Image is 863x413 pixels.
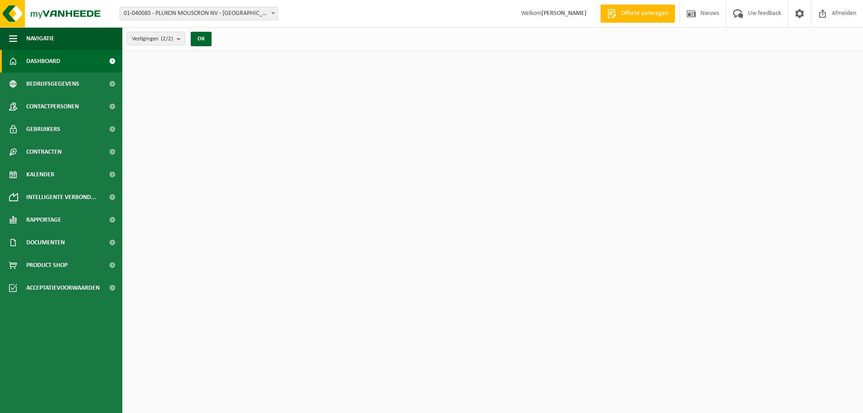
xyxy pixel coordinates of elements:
[26,95,79,118] span: Contactpersonen
[26,118,60,141] span: Gebruikers
[120,7,278,20] span: 01-040085 - PLUKON MOUSCRON NV - MOESKROEN
[26,73,79,95] span: Bedrijfsgegevens
[127,32,185,45] button: Vestigingen(2/2)
[26,27,54,50] span: Navigatie
[541,10,587,17] strong: [PERSON_NAME]
[26,231,65,254] span: Documenten
[26,277,100,299] span: Acceptatievoorwaarden
[26,186,96,209] span: Intelligente verbond...
[161,36,173,42] count: (2/2)
[26,209,61,231] span: Rapportage
[26,141,62,163] span: Contracten
[26,163,54,186] span: Kalender
[600,5,675,23] a: Offerte aanvragen
[191,32,212,46] button: OK
[619,9,670,18] span: Offerte aanvragen
[26,254,67,277] span: Product Shop
[132,32,173,46] span: Vestigingen
[26,50,60,73] span: Dashboard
